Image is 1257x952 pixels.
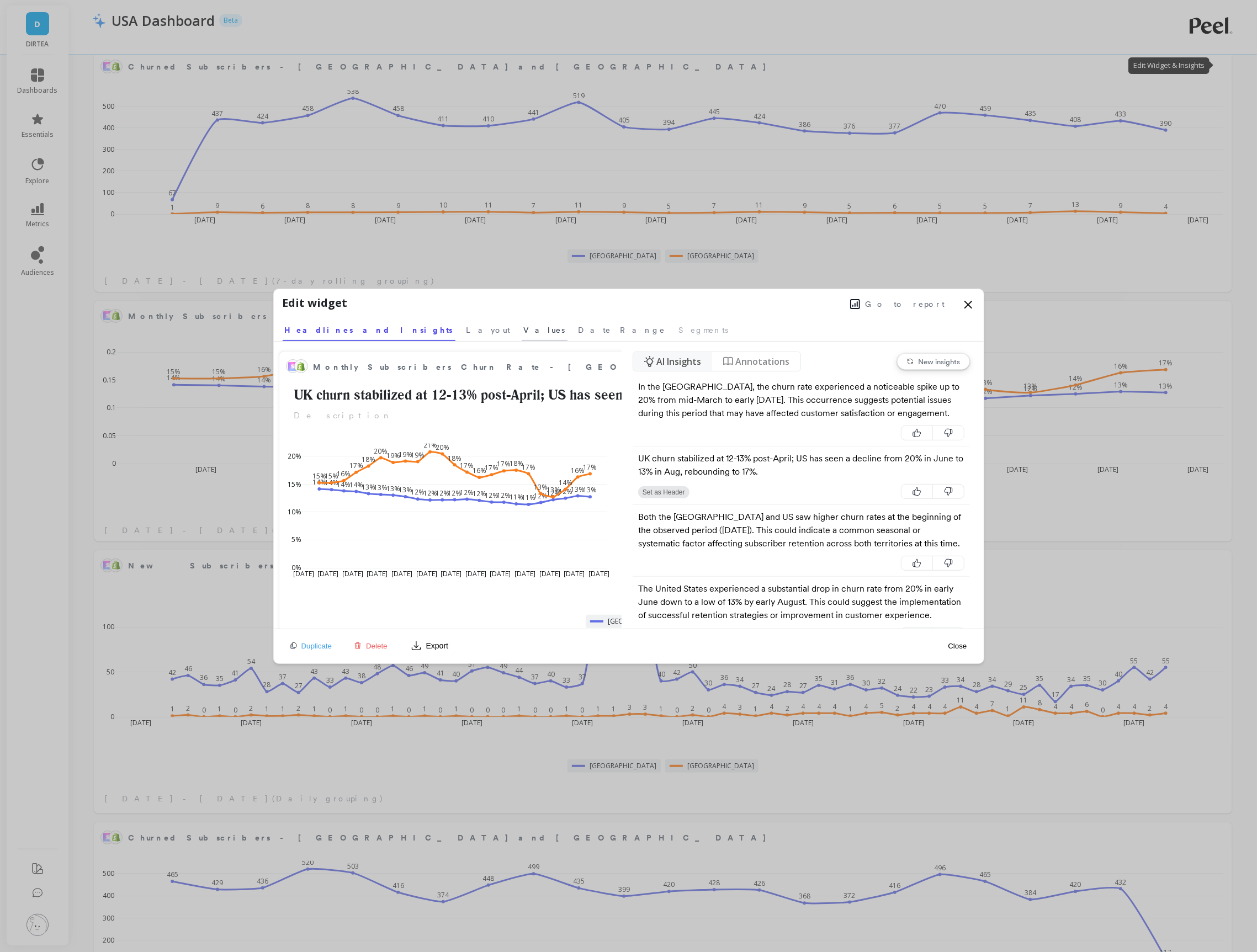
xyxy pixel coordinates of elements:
button: Duplicate [287,641,336,651]
span: AI Insights [656,355,701,368]
span: Duplicate [301,642,332,650]
p: Description [286,409,1077,422]
div: Exactly, some reports do not exist in [GEOGRAPHIC_DATA], but since we have access to the raw data... [9,22,181,78]
div: No problem at all, thats totally fine. Appreciate it :) enjoy the rest of your day [49,282,203,315]
div: Thank you, and have a great evening! [9,329,174,354]
button: Send a message… [189,357,207,375]
button: New insights [897,353,970,370]
div: Kateryna says… [9,22,212,87]
p: Both the [GEOGRAPHIC_DATA] and US saw higher churn rates at the beginning of the observed period ... [638,510,964,550]
div: Kateryna says… [9,131,212,156]
button: go back [7,4,28,25]
div: Sorry for the delay. Part of our team is in the [GEOGRAPHIC_DATA], and [DATE] is a holiday, so we... [18,173,172,238]
nav: Tabs [283,316,975,341]
img: api.skio.svg [288,362,297,371]
div: Close [194,4,214,24]
p: In the [GEOGRAPHIC_DATA], the churn rate experienced a noticeable spike up to 20% from mid-March ... [638,380,964,420]
h1: Kateryna [54,6,93,14]
button: Emoji picker [17,361,26,370]
div: My pleasure 😊 [9,131,84,155]
span: [GEOGRAPHIC_DATA] [608,617,675,626]
div: Kateryna says… [9,329,212,374]
button: Go to report [847,297,948,311]
span: Layout [466,325,511,336]
span: Headlines and Insights [285,325,453,336]
span: Go to report [866,299,945,310]
span: Values [524,325,565,336]
button: Close [945,641,970,651]
span: Date Range [579,325,666,336]
span: Delete [366,642,388,650]
div: Hi [PERSON_NAME],Sorry for the delay. Part of our team is in the [GEOGRAPHIC_DATA], and [DATE] is... [9,156,181,266]
span: Annotations [735,355,789,368]
div: Thats great, thank you so much for your help with this [49,93,203,115]
div: Hi [PERSON_NAME], [18,162,172,173]
p: The United States experienced a substantial drop in churn rate from 20% in early June down to a l... [638,582,964,622]
button: Home [173,4,194,25]
h1: Edit widget [283,295,348,311]
p: Active [54,14,76,25]
span: Monthly Subscribers Churn Rate - [GEOGRAPHIC_DATA] and [GEOGRAPHIC_DATA] [314,361,1037,373]
button: Delete [351,641,391,651]
button: Gif picker [35,361,44,370]
div: Let me know if there is anything else I can assist you with meanwhile [18,238,172,259]
div: My pleasure 😊 [18,137,75,148]
div: Jade says… [9,275,212,330]
div: Jade says… [9,87,212,130]
img: api.shopify.svg [296,362,305,371]
div: No problem at all, thats totally fine. Appreciate it :) enjoy the rest of your day [40,275,212,321]
img: Profile image for Kateryna [31,6,49,24]
button: Set as Header [638,486,690,498]
div: Kateryna says… [9,156,212,275]
div: Thats great, thank you so much for your help with this [40,87,212,121]
h2: UK churn stabilized at 12-13% post-April; US has seen a decline from 20% in June to 13% in Aug, r... [286,385,1077,406]
span: Segments [679,325,729,336]
div: Exactly, some reports do not exist in [GEOGRAPHIC_DATA], but since we have access to the raw data... [18,28,172,71]
span: New insights [919,357,961,366]
div: Thank you, and have a great evening! [18,336,166,347]
button: Start recording [70,361,79,370]
img: duplicate icon [290,642,297,649]
textarea: Message… [9,338,211,357]
p: UK churn stabilized at 12-13% post-April; US has seen a decline from 20% in June to 13% in Aug, r... [638,452,964,478]
span: Monthly Subscribers Churn Rate - UK and US [314,359,1042,375]
button: Upload attachment [52,361,61,370]
button: Export [406,637,453,655]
